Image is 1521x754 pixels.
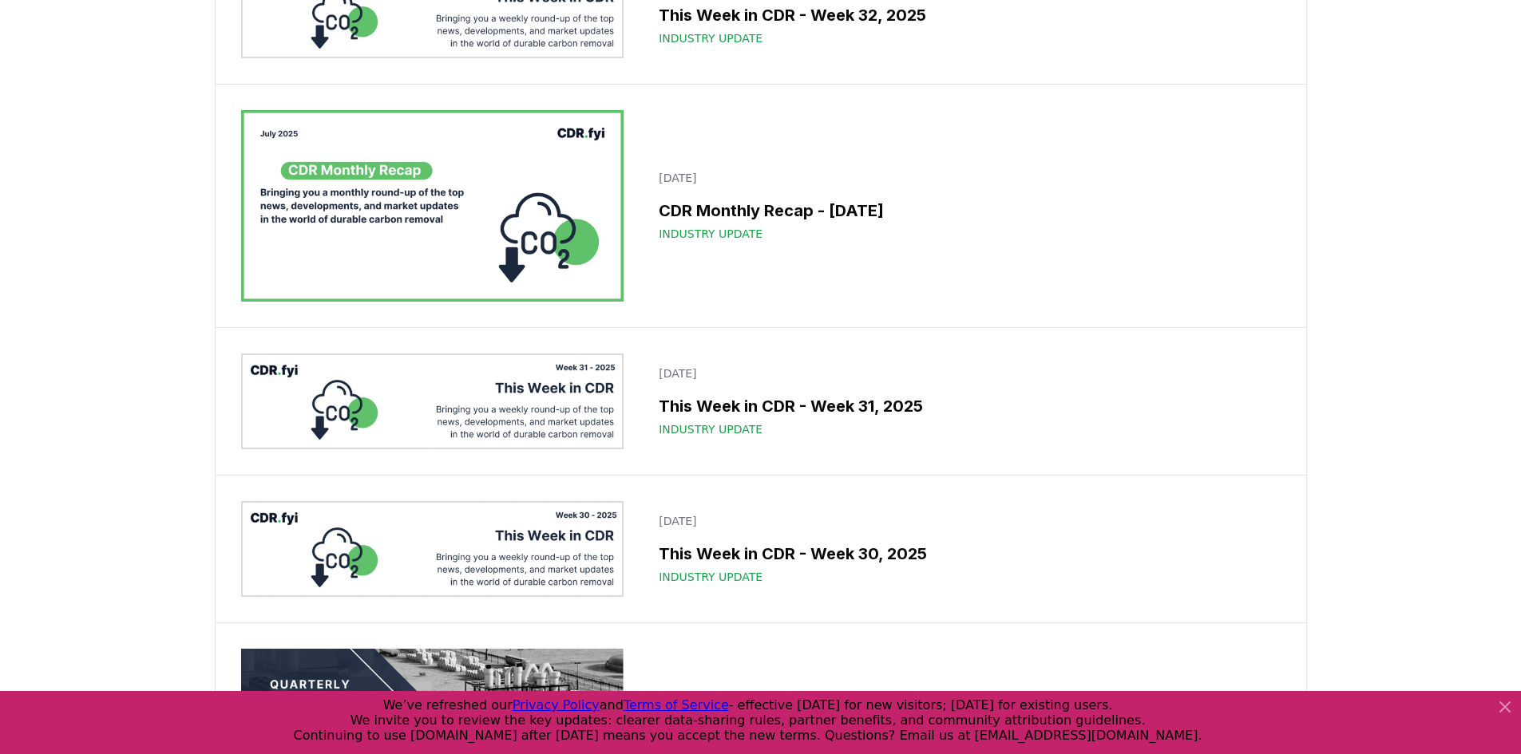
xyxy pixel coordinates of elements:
h3: This Week in CDR - Week 31, 2025 [659,394,1270,418]
span: Industry Update [659,421,762,437]
h3: CDR Monthly Recap - [DATE] [659,199,1270,223]
span: Industry Update [659,569,762,585]
h3: This Week in CDR - Week 30, 2025 [659,542,1270,566]
a: [DATE]CDR Monthly Recap - [DATE]Industry Update [649,160,1280,251]
img: CDR Monthly Recap - July 2025 blog post image [241,110,624,302]
p: [DATE] [659,365,1270,381]
span: Industry Update [659,30,762,46]
h3: This Week in CDR - Week 32, 2025 [659,3,1270,27]
p: [DATE] [659,170,1270,186]
img: This Week in CDR - Week 30, 2025 blog post image [241,501,624,597]
p: [DATE] [659,513,1270,529]
a: [DATE]This Week in CDR - Week 31, 2025Industry Update [649,356,1280,447]
a: [DATE]This Week in CDR - Week 30, 2025Industry Update [649,503,1280,594]
img: This Week in CDR - Week 31, 2025 blog post image [241,353,624,449]
span: Industry Update [659,226,762,242]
